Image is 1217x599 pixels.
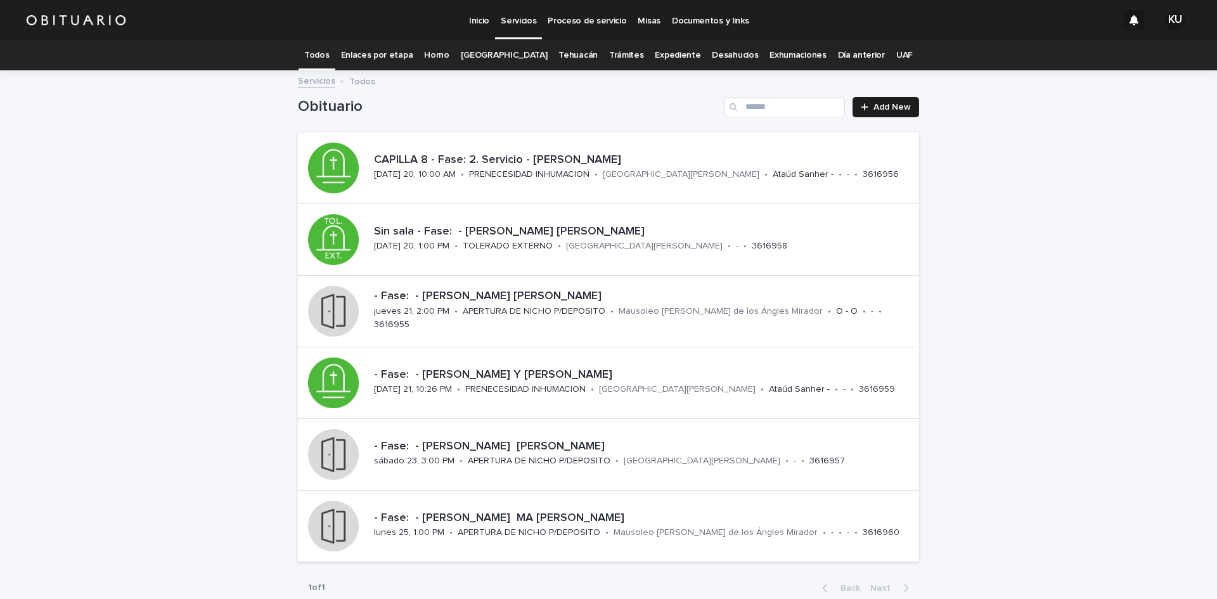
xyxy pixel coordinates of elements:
[828,306,831,317] p: •
[25,8,127,33] img: HUM7g2VNRLqGMmR9WVqf
[298,491,919,562] a: - Fase: - [PERSON_NAME] MA [PERSON_NAME]lunes 25, 1:00 PM•APERTURA DE NICHO P/DEPOSITO•Mausoleo [...
[785,456,789,467] p: •
[896,41,913,70] a: UAF
[374,169,456,180] p: [DATE] 20, 10:00 AM
[863,169,899,180] p: 3616956
[831,527,834,538] p: -
[599,384,756,395] p: [GEOGRAPHIC_DATA][PERSON_NAME]
[298,276,919,347] a: - Fase: - [PERSON_NAME] [PERSON_NAME]jueves 21, 2:00 PM•APERTURA DE NICHO P/DEPOSITO•Mausoleo [PE...
[558,41,598,70] a: Tehuacán
[449,527,453,538] p: •
[374,319,409,330] p: 3616955
[458,527,600,538] p: APERTURA DE NICHO P/DEPOSITO
[298,419,919,491] a: - Fase: - [PERSON_NAME] [PERSON_NAME]sábado 23, 3:00 PM•APERTURA DE NICHO P/DEPOSITO•[GEOGRAPHIC_...
[835,384,838,395] p: •
[847,527,849,538] p: -
[454,241,458,252] p: •
[843,384,846,395] p: -
[298,204,919,276] a: Sin sala - Fase: - [PERSON_NAME] [PERSON_NAME][DATE] 20, 1:00 PM•TOLERADO EXTERNO•[GEOGRAPHIC_DAT...
[468,456,610,467] p: APERTURA DE NICHO P/DEPOSITO
[854,169,858,180] p: •
[374,241,449,252] p: [DATE] 20, 1:00 PM
[304,41,329,70] a: Todos
[619,306,823,317] p: Mausoleo [PERSON_NAME] de los Ángles Mirador
[752,241,787,252] p: 3616958
[374,384,452,395] p: [DATE] 21, 10:26 PM
[854,527,858,538] p: •
[610,306,614,317] p: •
[851,384,854,395] p: •
[341,41,413,70] a: Enlaces por etapa
[823,527,826,538] p: •
[614,527,818,538] p: Mausoleo [PERSON_NAME] de los Ángles Mirador
[374,512,914,525] p: - Fase: - [PERSON_NAME] MA [PERSON_NAME]
[469,169,589,180] p: PRENECESIDAD INHUMACION
[463,306,605,317] p: APERTURA DE NICHO P/DEPOSITO
[879,306,882,317] p: •
[728,241,731,252] p: •
[865,583,919,594] button: Next
[761,384,764,395] p: •
[871,306,873,317] p: -
[374,440,914,454] p: - Fase: - [PERSON_NAME] [PERSON_NAME]
[873,103,911,112] span: Add New
[794,456,796,467] p: -
[461,41,548,70] a: [GEOGRAPHIC_DATA]
[833,584,860,593] span: Back
[615,456,619,467] p: •
[724,97,845,117] input: Search
[558,241,561,252] p: •
[374,225,914,239] p: Sin sala - Fase: - [PERSON_NAME] [PERSON_NAME]
[374,290,914,304] p: - Fase: - [PERSON_NAME] [PERSON_NAME]
[736,241,738,252] p: -
[566,241,723,252] p: [GEOGRAPHIC_DATA][PERSON_NAME]
[454,306,458,317] p: •
[744,241,747,252] p: •
[863,527,899,538] p: 3616960
[1165,10,1185,30] div: KU
[298,132,919,204] a: CAPILLA 8 - Fase: 2. Servicio - [PERSON_NAME][DATE] 20, 10:00 AM•PRENECESIDAD INHUMACION•[GEOGRAP...
[838,41,885,70] a: Día anterior
[460,456,463,467] p: •
[769,384,830,395] p: Ataúd Sanher -
[374,153,914,167] p: CAPILLA 8 - Fase: 2. Servicio - [PERSON_NAME]
[839,169,842,180] p: •
[374,368,914,382] p: - Fase: - [PERSON_NAME] Y [PERSON_NAME]
[457,384,460,395] p: •
[591,384,594,395] p: •
[769,41,826,70] a: Exhumaciones
[836,306,858,317] p: O - O
[801,456,804,467] p: •
[859,384,895,395] p: 3616959
[609,41,644,70] a: Trámites
[349,74,375,87] p: Todos
[465,384,586,395] p: PRENECESIDAD INHUMACION
[463,241,553,252] p: TOLERADO EXTERNO
[603,169,759,180] p: [GEOGRAPHIC_DATA][PERSON_NAME]
[298,73,335,87] a: Servicios
[624,456,780,467] p: [GEOGRAPHIC_DATA][PERSON_NAME]
[655,41,700,70] a: Expediente
[870,584,898,593] span: Next
[773,169,834,180] p: Ataúd Sanher -
[863,306,866,317] p: •
[461,169,464,180] p: •
[374,456,454,467] p: sábado 23, 3:00 PM
[605,527,608,538] p: •
[298,347,919,419] a: - Fase: - [PERSON_NAME] Y [PERSON_NAME][DATE] 21, 10:26 PM•PRENECESIDAD INHUMACION•[GEOGRAPHIC_DA...
[424,41,449,70] a: Horno
[809,456,845,467] p: 3616957
[374,306,449,317] p: jueves 21, 2:00 PM
[298,98,719,116] h1: Obituario
[812,583,865,594] button: Back
[374,527,444,538] p: lunes 25, 1:00 PM
[764,169,768,180] p: •
[595,169,598,180] p: •
[847,169,849,180] p: -
[839,527,842,538] p: •
[712,41,758,70] a: Desahucios
[853,97,919,117] a: Add New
